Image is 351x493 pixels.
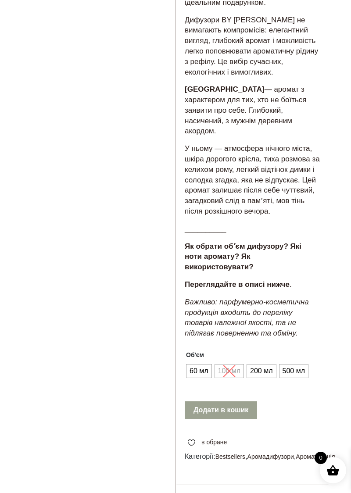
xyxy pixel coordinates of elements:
[185,280,290,289] strong: Переглядайте в описі нижче
[188,439,195,447] img: unfavourite.svg
[185,15,320,78] p: Дифузори BY [PERSON_NAME] не вимагають компромісів: елегантний вигляд, глибокий аромат і можливіс...
[185,401,257,419] button: Додати в кошик
[315,452,327,464] span: 0
[185,438,230,447] a: в обране
[296,453,335,460] a: Ароматизація
[185,298,309,337] em: Важливо: парфумерно-косметична продукція входить до переліку товарів належної якості, та не підля...
[185,451,320,462] span: Категорії: , ,
[185,363,308,379] ul: Об'єм
[185,224,320,234] p: __________
[185,85,265,93] strong: [GEOGRAPHIC_DATA]
[185,143,320,217] p: У ньому — атмосфера нічного міста, шкіра дорогого крісла, тиха розмова за келихом рому, легкий ві...
[215,453,245,460] a: Bestsellers
[185,279,320,290] p: .
[201,438,227,447] span: в обране
[187,364,211,378] span: 60 мл
[247,453,294,460] a: Аромадифузори
[248,364,275,378] span: 200 мл
[247,364,276,378] li: 200 мл
[185,242,301,272] strong: Як обрати обʼєм дифузору? Які ноти аромату? Як використовувати?
[186,348,204,362] label: Об'єм
[280,364,307,378] span: 500 мл
[185,84,320,136] p: — аромат з характером для тих, хто не боїться заявити про себе. Глибокий, насичений, з мужнім дер...
[279,364,308,378] li: 500 мл
[186,364,211,378] li: 60 мл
